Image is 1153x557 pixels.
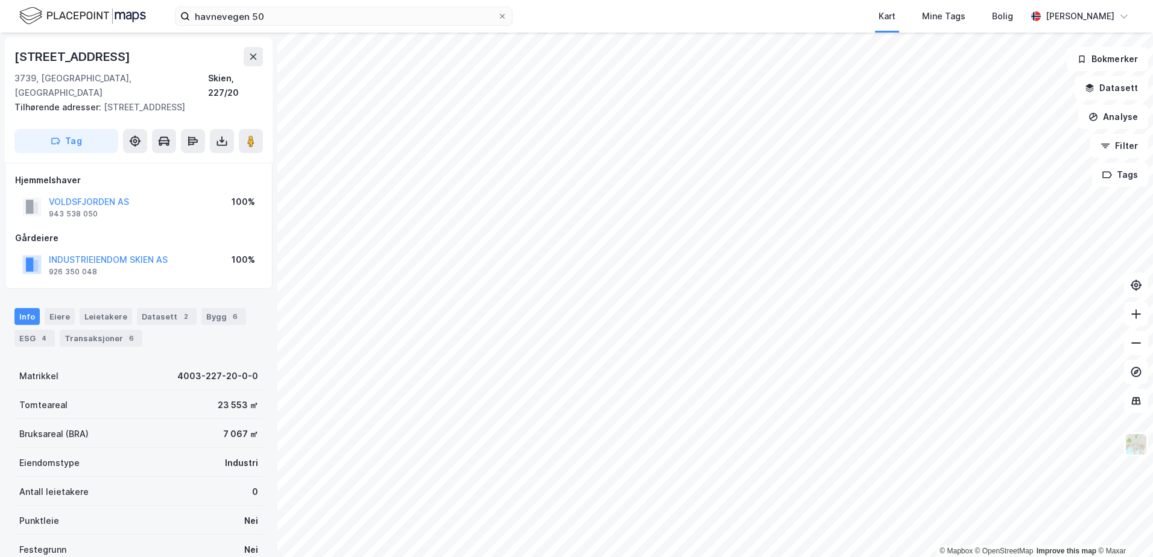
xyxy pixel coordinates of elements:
div: Nei [244,543,258,557]
button: Analyse [1078,105,1148,129]
button: Datasett [1075,76,1148,100]
a: Improve this map [1037,547,1096,555]
div: Eiere [45,308,75,325]
a: OpenStreetMap [975,547,1034,555]
img: Z [1125,433,1148,456]
input: Søk på adresse, matrikkel, gårdeiere, leietakere eller personer [190,7,498,25]
div: 943 538 050 [49,209,98,219]
div: 4003-227-20-0-0 [177,369,258,383]
div: 100% [232,253,255,267]
div: Eiendomstype [19,456,80,470]
div: ESG [14,330,55,347]
div: 3739, [GEOGRAPHIC_DATA], [GEOGRAPHIC_DATA] [14,71,208,100]
div: Info [14,308,40,325]
div: Nei [244,514,258,528]
div: 7 067 ㎡ [223,427,258,441]
div: [PERSON_NAME] [1046,9,1114,24]
button: Bokmerker [1067,47,1148,71]
div: Industri [225,456,258,470]
div: Punktleie [19,514,59,528]
div: 6 [229,310,241,323]
div: 100% [232,195,255,209]
div: Leietakere [80,308,132,325]
div: 4 [38,332,50,344]
div: Festegrunn [19,543,66,557]
div: Skien, 227/20 [208,71,263,100]
button: Filter [1090,134,1148,158]
button: Tags [1092,163,1148,187]
div: Kart [879,9,896,24]
div: 0 [252,485,258,499]
div: [STREET_ADDRESS] [14,100,253,115]
div: [STREET_ADDRESS] [14,47,133,66]
div: 23 553 ㎡ [218,398,258,412]
div: Gårdeiere [15,231,262,245]
div: 926 350 048 [49,267,97,277]
div: Matrikkel [19,369,58,383]
img: logo.f888ab2527a4732fd821a326f86c7f29.svg [19,5,146,27]
div: Mine Tags [922,9,965,24]
div: 2 [180,310,192,323]
div: 6 [125,332,137,344]
div: Bolig [992,9,1013,24]
div: Antall leietakere [19,485,89,499]
div: Hjemmelshaver [15,173,262,187]
div: Bygg [201,308,246,325]
button: Tag [14,129,118,153]
a: Mapbox [940,547,973,555]
iframe: Chat Widget [1093,499,1153,557]
div: Transaksjoner [60,330,142,347]
div: Bruksareal (BRA) [19,427,89,441]
span: Tilhørende adresser: [14,102,104,112]
div: Tomteareal [19,398,68,412]
div: Datasett [137,308,197,325]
